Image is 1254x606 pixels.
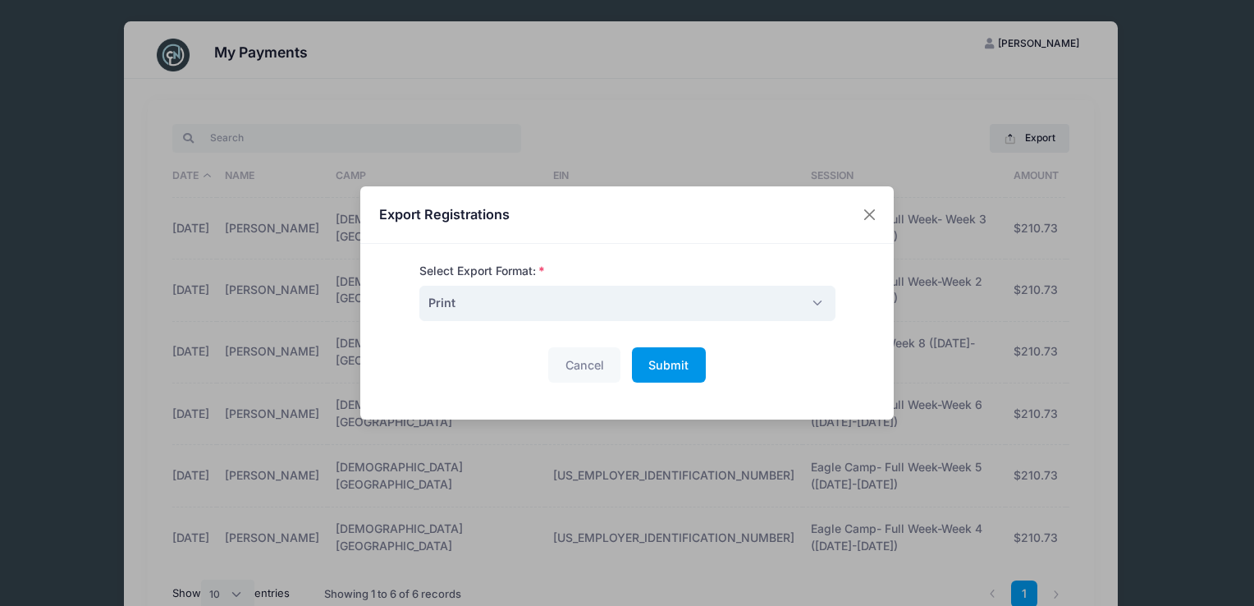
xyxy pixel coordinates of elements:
button: Submit [632,347,706,383]
button: Cancel [548,347,620,383]
span: Print [419,286,835,321]
span: Print [428,294,455,311]
span: Submit [648,358,689,372]
h4: Export Registrations [379,204,510,224]
button: Close [855,200,885,230]
label: Select Export Format: [419,263,545,280]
